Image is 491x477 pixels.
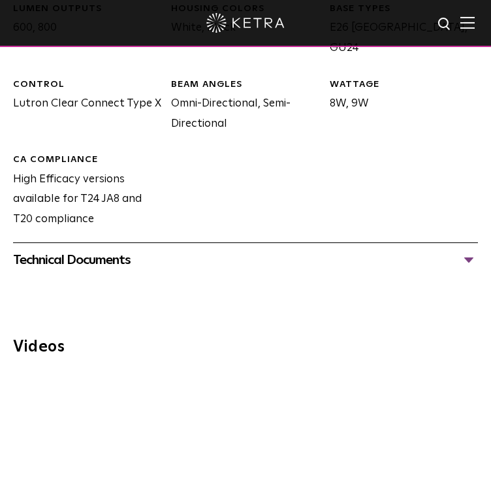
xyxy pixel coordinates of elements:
[3,154,161,229] div: High Efficacy versions available for T24 JA8 and T20 compliance
[460,16,475,29] img: Hamburger%20Nav.svg
[3,78,161,135] div: Lutron Clear Connect Type X
[13,154,161,167] div: CA Compliance
[320,78,478,135] div: 8W, 9W
[13,250,478,271] div: Technical Documents
[206,13,285,33] img: ketra-logo-2019-white
[171,78,319,91] div: BEAM ANGLES
[437,16,453,33] img: search icon
[13,339,478,355] h3: Videos
[330,78,478,91] div: WATTAGE
[13,78,161,91] div: CONTROL
[161,78,319,135] div: Omni-Directional, Semi-Directional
